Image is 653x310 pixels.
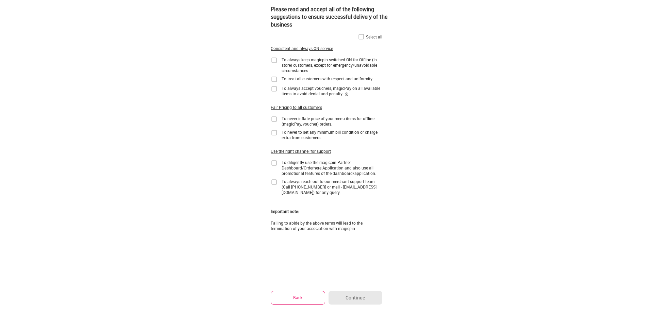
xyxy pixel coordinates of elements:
div: To diligently use the magicpin Partner Dashboard/Orderhere Application and also use all promotion... [282,160,382,176]
button: Back [271,291,325,304]
img: home-delivery-unchecked-checkbox-icon.f10e6f61.svg [271,76,278,83]
img: home-delivery-unchecked-checkbox-icon.f10e6f61.svg [271,57,278,64]
div: To always reach out to our merchant support team (Call [PHONE_NUMBER] or mail - [EMAIL_ADDRESS][D... [282,179,382,195]
div: Failing to abide by the above terms will lead to the termination of your association with magicpin [271,220,382,231]
img: home-delivery-unchecked-checkbox-icon.f10e6f61.svg [358,33,365,40]
div: To never inflate price of your menu items for offline (magicPay, voucher) orders. [282,116,382,127]
img: home-delivery-unchecked-checkbox-icon.f10e6f61.svg [271,129,278,136]
img: informationCircleBlack.2195f373.svg [345,92,349,96]
img: home-delivery-unchecked-checkbox-icon.f10e6f61.svg [271,160,278,166]
img: home-delivery-unchecked-checkbox-icon.f10e6f61.svg [271,179,278,185]
div: Important note: [271,209,299,214]
div: Select all [366,34,382,39]
div: To always accept vouchers, magicPay on all available items to avoid denial and penalty. [282,85,382,96]
div: Fair Pricing to all customers [271,104,322,110]
div: Use the right channel for support [271,148,331,154]
div: To treat all customers with respect and uniformity. [282,76,373,81]
div: To always keep magicpin switched ON for Offline (In-store) customers, except for emergency/unavoi... [282,57,382,73]
button: Continue [329,291,382,305]
div: To never to set any minimum bill condition or charge extra from customers. [282,129,382,140]
img: home-delivery-unchecked-checkbox-icon.f10e6f61.svg [271,85,278,92]
div: Consistent and always ON service [271,46,333,51]
img: home-delivery-unchecked-checkbox-icon.f10e6f61.svg [271,116,278,123]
